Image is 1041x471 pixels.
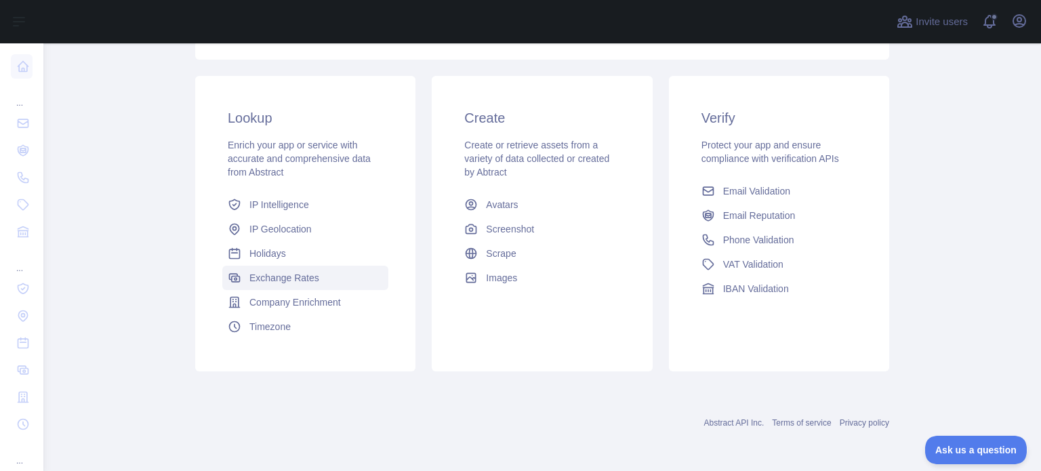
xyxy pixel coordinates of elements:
[459,241,625,266] a: Scrape
[701,140,839,164] span: Protect your app and ensure compliance with verification APIs
[249,198,309,211] span: IP Intelligence
[249,320,291,333] span: Timezone
[11,439,33,466] div: ...
[723,233,794,247] span: Phone Validation
[723,184,790,198] span: Email Validation
[916,14,968,30] span: Invite users
[696,203,862,228] a: Email Reputation
[486,198,518,211] span: Avatars
[249,295,341,309] span: Company Enrichment
[459,192,625,217] a: Avatars
[222,266,388,290] a: Exchange Rates
[704,418,764,428] a: Abstract API Inc.
[723,209,796,222] span: Email Reputation
[249,247,286,260] span: Holidays
[222,192,388,217] a: IP Intelligence
[723,282,789,295] span: IBAN Validation
[464,108,619,127] h3: Create
[925,436,1027,464] iframe: Toggle Customer Support
[249,271,319,285] span: Exchange Rates
[222,290,388,314] a: Company Enrichment
[696,277,862,301] a: IBAN Validation
[249,222,312,236] span: IP Geolocation
[222,314,388,339] a: Timezone
[459,266,625,290] a: Images
[486,247,516,260] span: Scrape
[228,140,371,178] span: Enrich your app or service with accurate and comprehensive data from Abstract
[222,217,388,241] a: IP Geolocation
[894,11,971,33] button: Invite users
[486,271,517,285] span: Images
[11,247,33,274] div: ...
[696,228,862,252] a: Phone Validation
[11,81,33,108] div: ...
[723,258,783,271] span: VAT Validation
[222,241,388,266] a: Holidays
[840,418,889,428] a: Privacy policy
[772,418,831,428] a: Terms of service
[696,179,862,203] a: Email Validation
[459,217,625,241] a: Screenshot
[696,252,862,277] a: VAT Validation
[228,108,383,127] h3: Lookup
[486,222,534,236] span: Screenshot
[464,140,609,178] span: Create or retrieve assets from a variety of data collected or created by Abtract
[701,108,857,127] h3: Verify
